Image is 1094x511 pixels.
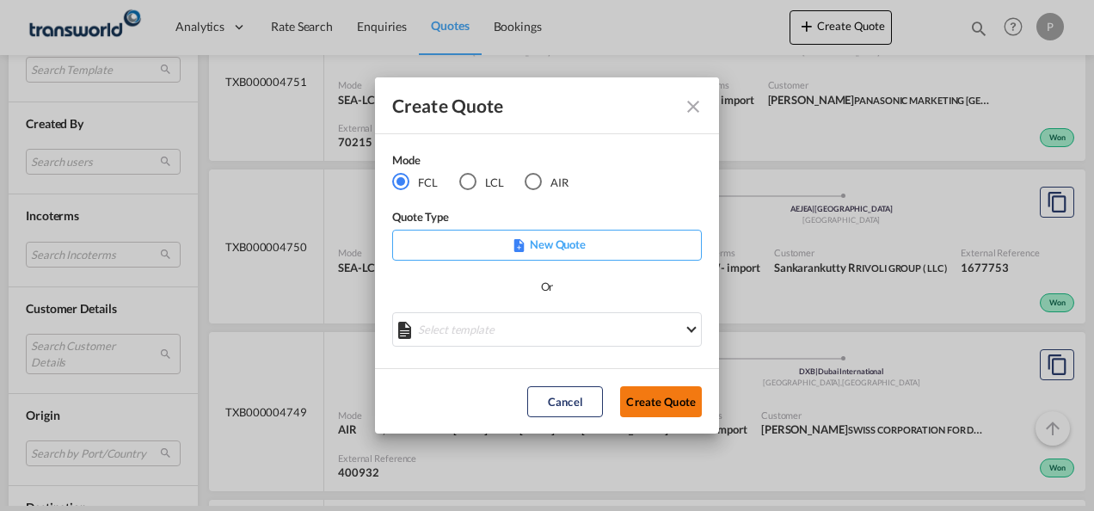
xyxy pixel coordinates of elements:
[392,312,702,347] md-select: Select template
[459,173,504,192] md-radio-button: LCL
[392,230,702,261] div: New Quote
[525,173,569,192] md-radio-button: AIR
[676,89,707,120] button: Close dialog
[392,151,590,173] div: Mode
[392,95,671,116] div: Create Quote
[392,173,438,192] md-radio-button: FCL
[620,386,702,417] button: Create Quote
[683,96,704,117] md-icon: Close dialog
[527,386,603,417] button: Cancel
[541,278,554,295] div: Or
[392,208,702,230] div: Quote Type
[375,77,719,434] md-dialog: Create QuoteModeFCL LCLAIR ...
[398,236,696,253] p: New Quote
